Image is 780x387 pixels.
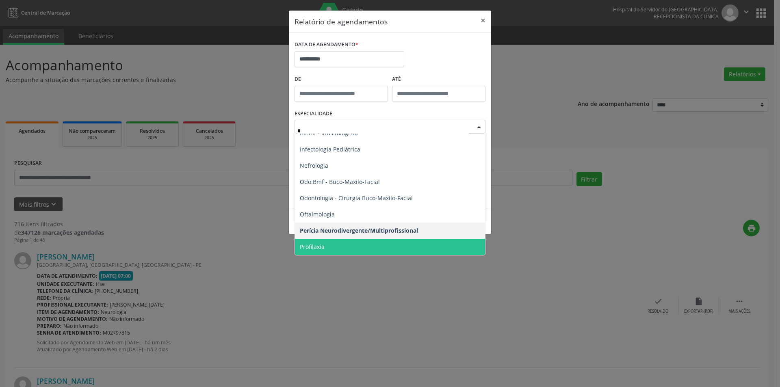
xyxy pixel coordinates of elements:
span: Perícia Neurodivergente/Multiprofissional [300,227,418,234]
span: Profilaxia [300,243,325,251]
span: Odontologia - Cirurgia Buco-Maxilo-Facial [300,194,413,202]
label: DATA DE AGENDAMENTO [295,39,358,51]
label: De [295,73,388,86]
label: ATÉ [392,73,485,86]
label: ESPECIALIDADE [295,108,332,120]
span: Oftalmologia [300,210,335,218]
span: Odo.Bmf - Buco-Maxilo-Facial [300,178,380,186]
h5: Relatório de agendamentos [295,16,388,27]
button: Close [475,11,491,30]
span: Nefrologia [300,162,328,169]
span: Infectologia Pediátrica [300,145,360,153]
